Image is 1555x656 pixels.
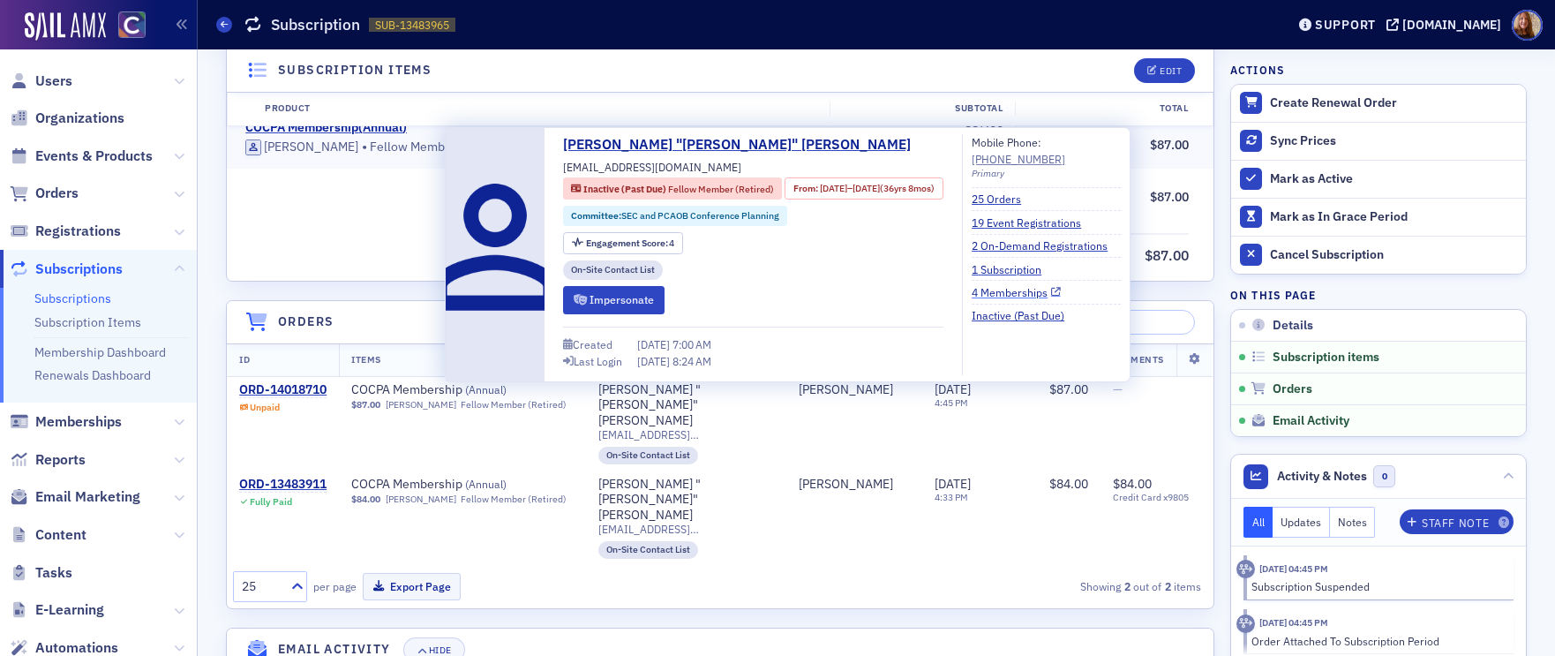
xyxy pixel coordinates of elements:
div: Mobile Phone: [972,134,1065,167]
button: [DOMAIN_NAME] [1386,19,1507,31]
h4: Subscription items [278,62,432,80]
span: $87.00 [1150,189,1189,205]
a: Subscriptions [34,290,111,306]
a: Subscription Items [34,314,141,330]
a: Renewals Dashboard [34,367,151,383]
div: Order Attached To Subscription Period [1251,633,1501,649]
span: SUB-13483965 [375,18,449,33]
div: Total [1015,102,1200,117]
span: $87.00 [1150,137,1189,153]
a: View Homepage [106,11,146,41]
div: Support [1315,17,1376,33]
h1: Subscription [271,14,360,35]
span: [DATE] [853,182,880,194]
span: Tasks [35,563,72,583]
div: Primary [972,167,1121,181]
span: [EMAIL_ADDRESS][DOMAIN_NAME] [598,523,774,536]
div: Hide [429,645,452,655]
div: Mark as Active [1270,171,1517,187]
a: 19 Event Registrations [972,215,1094,230]
button: Staff Note [1400,509,1514,534]
div: Fellow Member (Retired) [245,139,818,156]
div: Staff Note [1422,518,1489,528]
h4: Actions [1230,62,1285,78]
div: Inactive (Past Due): Inactive (Past Due): Fellow Member (Retired) [563,177,782,200]
a: Tasks [10,563,72,583]
button: Sync Prices [1231,122,1526,160]
time: 9/6/2025 04:45 PM [1259,562,1328,575]
a: [PERSON_NAME] [386,399,456,411]
span: $84.00 [1113,476,1152,492]
div: 4 [586,238,675,248]
a: [PERSON_NAME] "[PERSON_NAME]" [PERSON_NAME] [598,382,774,429]
button: Edit [1134,58,1195,83]
strong: 2 [1161,578,1174,594]
span: [DATE] [637,337,672,351]
a: Reports [10,450,86,470]
button: Notes [1330,507,1376,538]
a: Events & Products [10,147,153,166]
div: Fellow Member (Retired) [461,399,567,411]
span: Email Activity [1273,413,1349,429]
div: [PERSON_NAME] [264,139,358,155]
span: Fellow Member (Retired) [668,183,774,195]
img: SailAMX [25,12,106,41]
div: Activity [1236,560,1255,578]
span: Orders [35,184,79,203]
span: Details [1273,318,1313,334]
span: COCPA Membership [351,382,574,398]
span: Subscription items [1273,350,1379,366]
a: Subscriptions [10,260,123,279]
img: SailAMX [118,11,146,39]
span: Events & Products [35,147,153,166]
a: 1 Subscription [972,261,1055,277]
span: $84.00 [351,494,380,505]
a: Email Marketing [10,487,140,507]
span: E-Learning [35,600,104,620]
button: Cancel Subscription [1231,236,1526,274]
div: Sync Prices [1270,133,1517,149]
div: [PERSON_NAME] [799,477,893,493]
button: Mark as Active [1231,160,1526,198]
span: Organizations [35,109,124,128]
a: COCPA Membership (Annual) [351,382,574,398]
button: Create Renewal Order [1231,85,1526,122]
div: Subtotal [830,102,1015,117]
span: 7:00 AM [672,337,711,351]
span: ( Annual ) [465,382,507,396]
a: COCPA Membership(Annual) [245,120,407,136]
a: [PHONE_NUMBER] [972,151,1065,167]
a: Organizations [10,109,124,128]
div: [DOMAIN_NAME] [1402,17,1501,33]
span: $87.00 [1049,381,1088,397]
span: $87.00 [351,399,380,411]
a: Inactive (Past Due) Fellow Member (Retired) [571,182,774,196]
a: E-Learning [10,600,104,620]
a: [PERSON_NAME] [799,382,893,398]
strong: 2 [1121,578,1133,594]
h4: On this page [1230,287,1527,303]
span: Content [35,525,86,545]
a: [PERSON_NAME] "[PERSON_NAME]" [PERSON_NAME] [598,477,774,524]
a: Memberships [10,412,122,432]
a: ORD-13483911 [239,477,327,493]
span: 8:24 AM [672,354,711,368]
div: Product [252,102,830,117]
button: Impersonate [563,286,665,313]
h4: Orders [278,313,334,331]
div: Committee: [563,206,787,226]
span: ( Annual ) [465,477,507,491]
a: COCPA Membership (Annual) [351,477,574,493]
div: Created [573,340,612,350]
div: 25 [242,577,281,596]
div: From: 1988-12-22 00:00:00 [785,177,943,200]
span: $87.00 [1145,246,1189,264]
a: 25 Orders [972,191,1034,207]
div: ORD-14018710 [239,382,327,398]
button: Export Page [363,573,461,600]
